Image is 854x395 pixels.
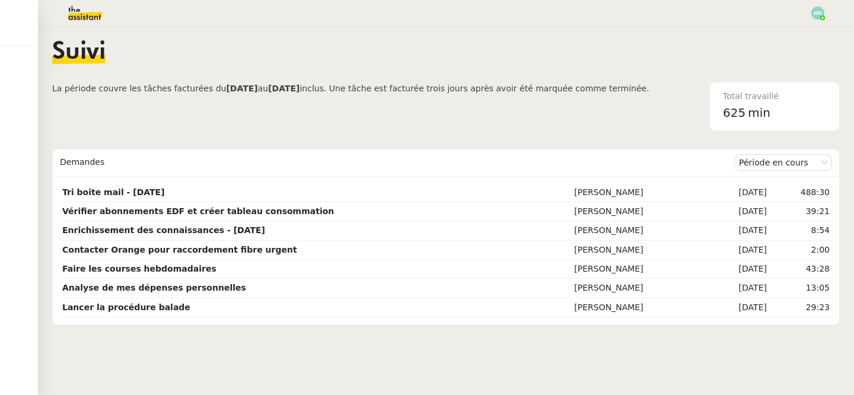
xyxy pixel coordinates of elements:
strong: Analyse de mes dépenses personnelles [62,283,246,292]
td: [DATE] [708,221,769,240]
strong: Vérifier abonnements EDF et créer tableau consommation [62,206,334,216]
td: [PERSON_NAME] [572,241,708,260]
strong: Tri boite mail - [DATE] [62,187,165,197]
span: au [258,84,268,93]
nz-select-item: Période en cours [739,155,827,170]
img: svg [811,7,824,20]
td: 13:05 [769,279,832,298]
td: [PERSON_NAME] [572,279,708,298]
td: [DATE] [708,298,769,317]
td: [DATE] [708,202,769,221]
strong: Contacter Orange pour raccordement fibre urgent [62,245,297,254]
span: inclus. Une tâche est facturée trois jours après avoir été marquée comme terminée. [299,84,649,93]
span: min [748,103,770,123]
strong: Faire les courses hebdomadaires [62,264,216,273]
strong: Lancer la procédure balade [62,302,190,312]
td: [PERSON_NAME] [572,221,708,240]
b: [DATE] [226,84,257,93]
td: [PERSON_NAME] [572,298,708,317]
td: 488:30 [769,183,832,202]
td: [DATE] [708,260,769,279]
div: Demandes [60,151,734,174]
td: 43:28 [769,260,832,279]
span: La période couvre les tâches facturées du [52,84,226,93]
td: 29:23 [769,298,832,317]
div: Total travaillé [723,90,826,103]
td: [DATE] [708,241,769,260]
strong: Enrichissement des connaissances - [DATE] [62,225,265,235]
b: [DATE] [268,84,299,93]
td: [PERSON_NAME] [572,260,708,279]
td: [DATE] [708,183,769,202]
td: [PERSON_NAME] [572,183,708,202]
td: 2:00 [769,241,832,260]
span: 625 [723,106,745,120]
td: [DATE] [708,279,769,298]
span: Suivi [52,40,106,64]
td: 8:54 [769,221,832,240]
td: 39:21 [769,202,832,221]
td: [PERSON_NAME] [572,202,708,221]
